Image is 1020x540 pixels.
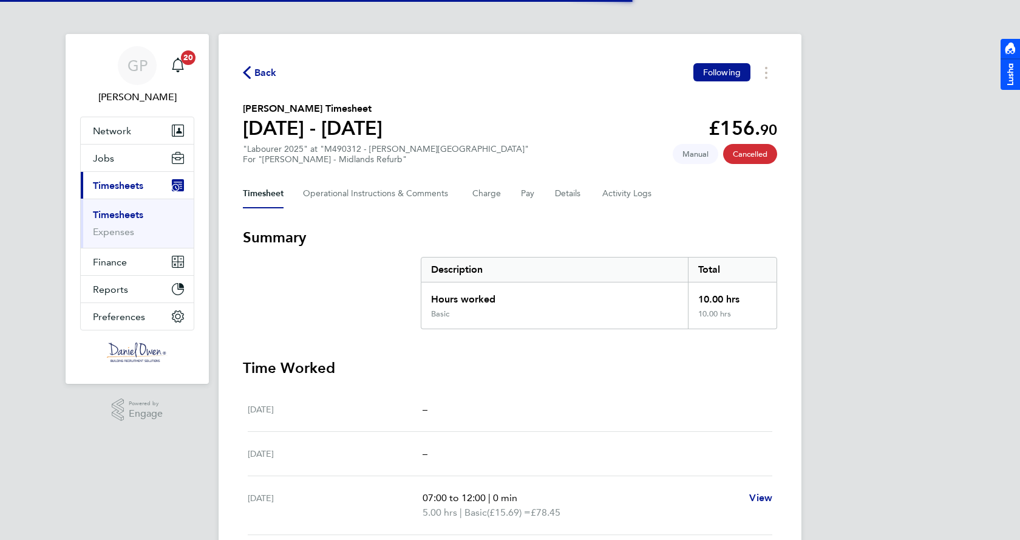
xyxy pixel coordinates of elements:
[93,256,127,268] span: Finance
[423,448,427,459] span: –
[243,144,529,165] div: "Labourer 2025" at "M490312 - [PERSON_NAME][GEOGRAPHIC_DATA]"
[688,282,777,309] div: 10.00 hrs
[423,403,427,415] span: –
[243,65,277,80] button: Back
[243,358,777,378] h3: Time Worked
[472,179,501,208] button: Charge
[93,180,143,191] span: Timesheets
[81,172,194,199] button: Timesheets
[93,284,128,295] span: Reports
[81,248,194,275] button: Finance
[602,179,653,208] button: Activity Logs
[243,154,529,165] div: For "[PERSON_NAME] - Midlands Refurb"
[80,343,194,362] a: Go to home page
[81,276,194,302] button: Reports
[93,125,131,137] span: Network
[303,179,453,208] button: Operational Instructions & Comments
[673,144,718,164] span: This timesheet was manually created.
[460,507,462,518] span: |
[181,50,195,65] span: 20
[81,303,194,330] button: Preferences
[243,228,777,247] h3: Summary
[254,66,277,80] span: Back
[93,311,145,323] span: Preferences
[248,446,423,461] div: [DATE]
[488,492,491,504] span: |
[112,398,163,422] a: Powered byEngage
[129,398,163,409] span: Powered by
[423,507,457,518] span: 5.00 hrs
[421,282,688,309] div: Hours worked
[93,226,134,238] a: Expenses
[243,116,382,140] h1: [DATE] - [DATE]
[93,152,114,164] span: Jobs
[248,402,423,417] div: [DATE]
[521,179,535,208] button: Pay
[127,58,148,73] span: GP
[487,507,531,518] span: (£15.69) =
[688,309,777,329] div: 10.00 hrs
[81,145,194,171] button: Jobs
[421,257,777,329] div: Summary
[243,179,284,208] button: Timesheet
[80,90,194,104] span: Gemma Phillips
[493,492,517,504] span: 0 min
[431,309,449,319] div: Basic
[693,63,750,81] button: Following
[464,505,487,520] span: Basic
[107,343,168,362] img: danielowen-logo-retina.png
[709,117,777,140] app-decimal: £156.
[760,121,777,138] span: 90
[166,46,190,85] a: 20
[688,258,777,282] div: Total
[243,101,382,116] h2: [PERSON_NAME] Timesheet
[421,258,688,282] div: Description
[749,491,772,505] a: View
[248,491,423,520] div: [DATE]
[749,492,772,504] span: View
[423,492,486,504] span: 07:00 to 12:00
[81,199,194,248] div: Timesheets
[755,63,777,82] button: Timesheets Menu
[93,209,143,220] a: Timesheets
[703,67,741,78] span: Following
[129,409,163,419] span: Engage
[66,34,209,384] nav: Main navigation
[723,144,777,164] span: This timesheet has been cancelled.
[80,46,194,104] a: GP[PERSON_NAME]
[555,179,583,208] button: Details
[531,507,560,518] span: £78.45
[81,117,194,144] button: Network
